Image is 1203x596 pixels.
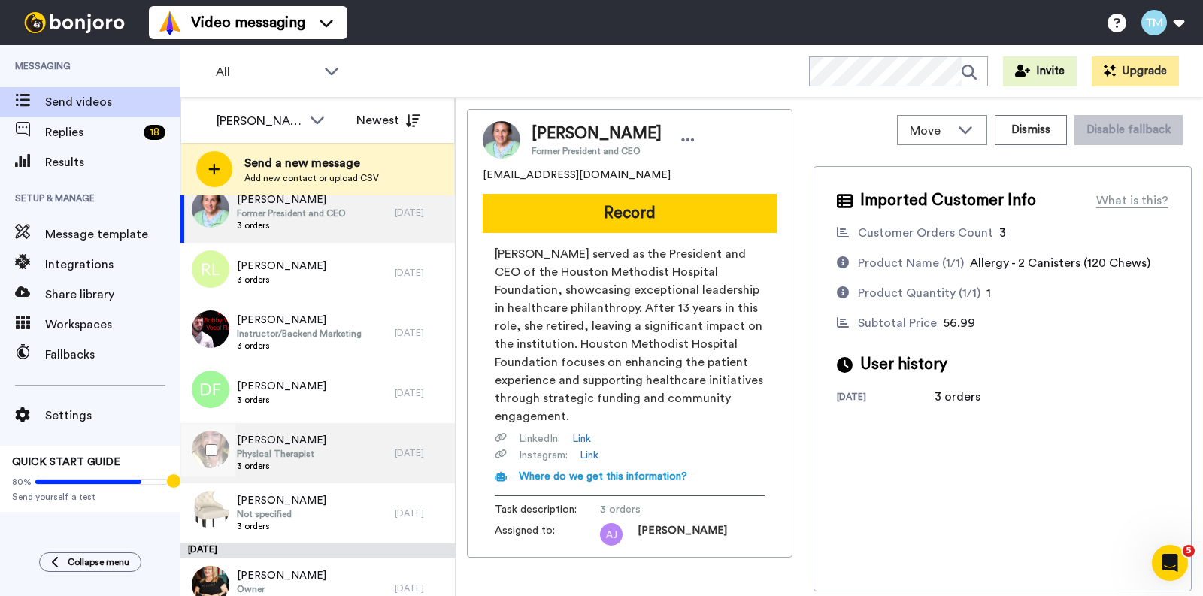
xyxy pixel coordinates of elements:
[45,93,180,111] span: Send videos
[519,431,560,446] span: LinkedIn :
[860,189,1036,212] span: Imported Customer Info
[45,256,180,274] span: Integrations
[986,287,991,299] span: 1
[12,476,32,488] span: 80%
[1096,192,1168,210] div: What is this?
[1092,56,1179,86] button: Upgrade
[144,125,165,140] div: 18
[45,153,180,171] span: Results
[858,284,980,302] div: Product Quantity (1/1)
[519,471,687,482] span: Where do we get this information?
[237,568,326,583] span: [PERSON_NAME]
[858,224,993,242] div: Customer Orders Count
[999,227,1006,239] span: 3
[216,63,317,81] span: All
[237,328,362,340] span: Instructor/Backend Marketing
[483,168,671,183] span: [EMAIL_ADDRESS][DOMAIN_NAME]
[217,112,302,130] div: [PERSON_NAME]
[68,556,129,568] span: Collapse menu
[395,507,447,519] div: [DATE]
[237,583,326,595] span: Owner
[345,105,432,135] button: Newest
[237,433,326,448] span: [PERSON_NAME]
[237,313,362,328] span: [PERSON_NAME]
[910,122,950,140] span: Move
[395,582,447,594] div: [DATE]
[180,543,455,558] div: [DATE]
[495,502,600,517] span: Task description :
[1152,545,1188,581] iframe: Intercom live chat
[192,250,229,288] img: rl.png
[244,154,379,172] span: Send a new message
[483,121,520,159] img: Image of Coulter, Susan
[237,259,326,274] span: [PERSON_NAME]
[237,192,346,207] span: [PERSON_NAME]
[237,493,326,508] span: [PERSON_NAME]
[395,267,447,279] div: [DATE]
[858,254,964,272] div: Product Name (1/1)
[237,508,326,520] span: Not specified
[192,190,229,228] img: 0a333fec-5596-4032-ad18-4157b17a27f1.webp
[519,448,568,463] span: Instagram :
[600,502,743,517] span: 3 orders
[192,310,229,348] img: 28ee45e6-8ed5-4ab2-b519-77035a4515c0.jpg
[995,115,1067,145] button: Dismiss
[580,448,598,463] a: Link
[45,346,180,364] span: Fallbacks
[1003,56,1077,86] button: Invite
[495,245,765,425] span: [PERSON_NAME] served as the President and CEO of the Houston Methodist Hospital Foundation, showc...
[395,207,447,219] div: [DATE]
[395,447,447,459] div: [DATE]
[237,448,326,460] span: Physical Therapist
[237,340,362,352] span: 3 orders
[45,225,180,244] span: Message template
[943,317,975,329] span: 56.99
[237,274,326,286] span: 3 orders
[12,457,120,467] span: QUICK START GUIDE
[45,286,180,304] span: Share library
[1074,115,1183,145] button: Disable fallback
[572,431,591,446] a: Link
[18,12,131,33] img: bj-logo-header-white.svg
[237,394,326,406] span: 3 orders
[244,172,379,184] span: Add new contact or upload CSV
[395,387,447,399] div: [DATE]
[395,327,447,339] div: [DATE]
[237,207,346,219] span: Former President and CEO
[638,523,727,546] span: [PERSON_NAME]
[158,11,182,35] img: vm-color.svg
[45,407,180,425] span: Settings
[1183,545,1195,557] span: 5
[192,371,229,408] img: df.png
[600,523,623,546] img: aj.png
[45,316,180,334] span: Workspaces
[532,145,662,157] span: Former President and CEO
[237,219,346,231] span: 3 orders
[191,12,305,33] span: Video messaging
[39,552,141,572] button: Collapse menu
[192,491,229,528] img: 3bc30b2f-6d01-4ed5-8cea-df8dbc277041.jpg
[167,474,180,488] div: Tooltip anchor
[935,388,1010,406] div: 3 orders
[970,257,1150,269] span: Allergy - 2 Canisters (120 Chews)
[237,520,326,532] span: 3 orders
[858,314,937,332] div: Subtotal Price
[237,379,326,394] span: [PERSON_NAME]
[837,391,935,406] div: [DATE]
[495,523,600,546] span: Assigned to:
[860,353,947,376] span: User history
[483,194,777,233] button: Record
[237,460,326,472] span: 3 orders
[532,123,662,145] span: [PERSON_NAME]
[45,123,138,141] span: Replies
[12,491,168,503] span: Send yourself a test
